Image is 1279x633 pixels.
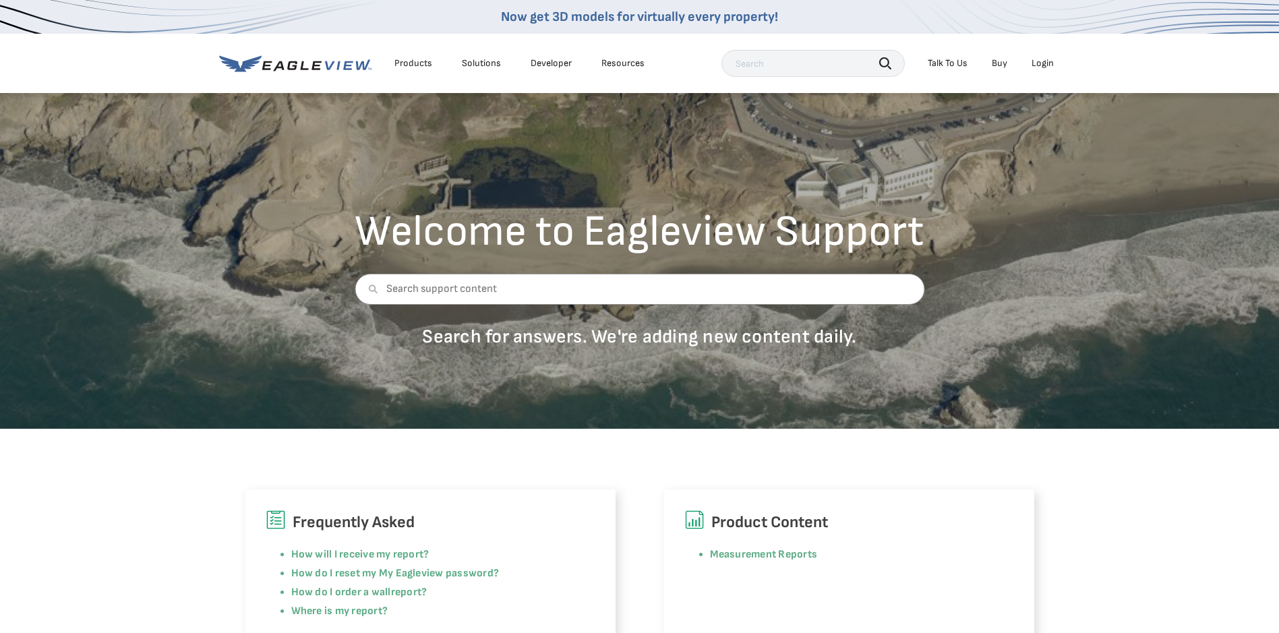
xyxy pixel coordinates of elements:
a: How do I reset my My Eagleview password? [291,567,500,580]
a: Buy [992,57,1007,69]
a: Now get 3D models for virtually every property! [501,9,778,25]
a: Where is my report? [291,605,388,617]
div: Products [394,57,432,69]
a: Developer [531,57,572,69]
a: How will I receive my report? [291,548,429,561]
input: Search support content [355,274,924,305]
div: Solutions [462,57,501,69]
a: Measurement Reports [710,548,818,561]
a: How do I order a wall [291,586,391,599]
a: ? [421,586,427,599]
div: Login [1032,57,1054,69]
input: Search [721,50,905,77]
h6: Product Content [684,510,1014,535]
div: Talk To Us [928,57,968,69]
a: report [391,586,421,599]
div: Resources [601,57,645,69]
p: Search for answers. We're adding new content daily. [355,325,924,349]
h6: Frequently Asked [266,510,595,535]
h2: Welcome to Eagleview Support [355,210,924,253]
